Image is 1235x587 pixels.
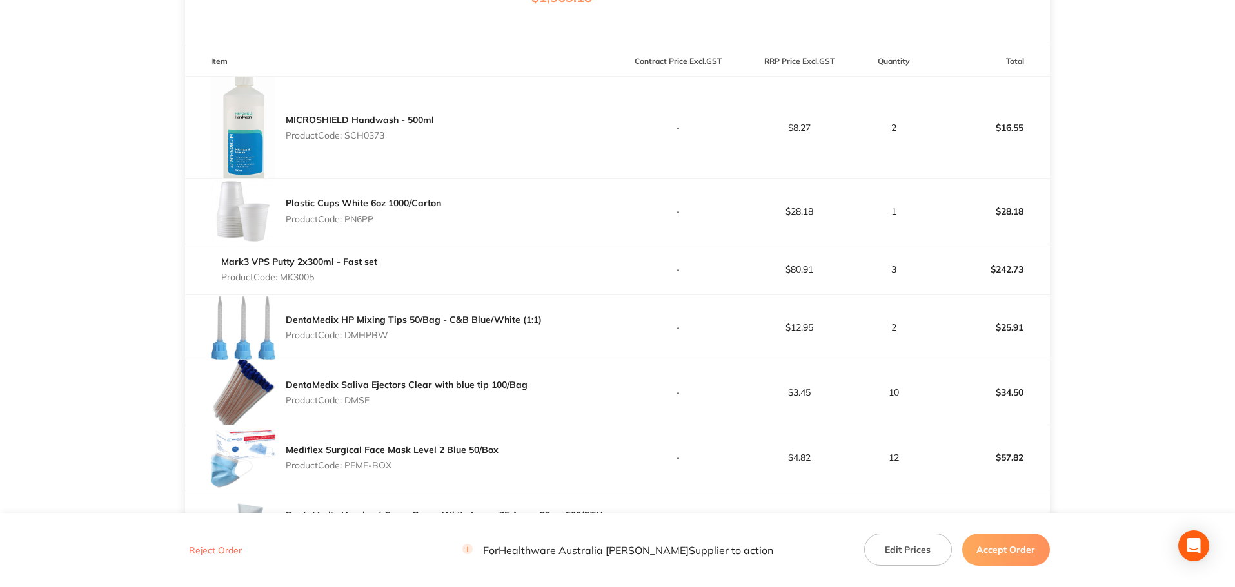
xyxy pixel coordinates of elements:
p: Product Code: PN6PP [286,214,441,224]
p: $16.55 [929,112,1049,143]
p: $3.45 [739,387,859,398]
p: Product Code: MK3005 [221,272,377,282]
p: 2 [860,122,928,133]
p: Product Code: SCH0373 [286,130,434,140]
p: $4.82 [739,452,859,463]
p: Product Code: DMHPBW [286,330,542,340]
img: YmJubzVsMw [211,179,275,244]
img: dmVucGtocA [211,360,275,425]
th: Total [929,46,1050,77]
p: $8.27 [739,122,859,133]
p: For Healthware Australia [PERSON_NAME] Supplier to action [462,544,773,556]
a: DentaMedix Headrest Cover Paper White Large 25.4cm x 33cm 500/CTN [286,509,603,521]
a: Mark3 VPS Putty 2x300ml - Fast set [221,256,377,267]
p: - [618,206,738,217]
p: 1 [860,206,928,217]
p: $242.73 [929,254,1049,285]
a: Mediflex Surgical Face Mask Level 2 Blue 50/Box [286,444,499,456]
a: DentaMedix HP Mixing Tips 50/Bag - C&B Blue/White (1:1) [286,314,542,325]
p: $80.91 [739,264,859,274]
p: $12.95 [739,322,859,332]
img: Nm9odGc2bw [211,425,275,490]
button: Reject Order [185,544,246,556]
a: DentaMedix Saliva Ejectors Clear with blue tip 100/Bag [286,379,528,390]
p: Product Code: DMSE [286,395,528,405]
p: 3 [860,264,928,274]
img: aTUxMTIxaA [211,490,275,555]
p: 10 [860,387,928,398]
p: 2 [860,322,928,332]
p: - [618,387,738,398]
th: Contract Price Excl. GST [618,46,739,77]
a: MICROSHIELD Handwash - 500ml [286,114,434,126]
button: Edit Prices [864,534,952,566]
th: Item [185,46,617,77]
div: Open Intercom Messenger [1178,530,1209,561]
p: - [618,264,738,274]
p: $28.18 [929,196,1049,227]
p: - [618,452,738,463]
p: $28.18 [739,206,859,217]
p: 12 [860,452,928,463]
th: RRP Price Excl. GST [738,46,860,77]
p: $57.82 [929,442,1049,473]
p: $34.50 [929,377,1049,408]
img: cGw0ZThqeQ [211,77,275,178]
img: OTB0NDZxNg [211,295,275,360]
button: Accept Order [962,534,1050,566]
p: - [618,122,738,133]
p: $25.91 [929,312,1049,343]
p: Product Code: PFME-BOX [286,460,499,470]
a: Plastic Cups White 6oz 1000/Carton [286,197,441,209]
th: Quantity [860,46,929,77]
p: $37.27 [929,507,1049,538]
p: - [618,322,738,332]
